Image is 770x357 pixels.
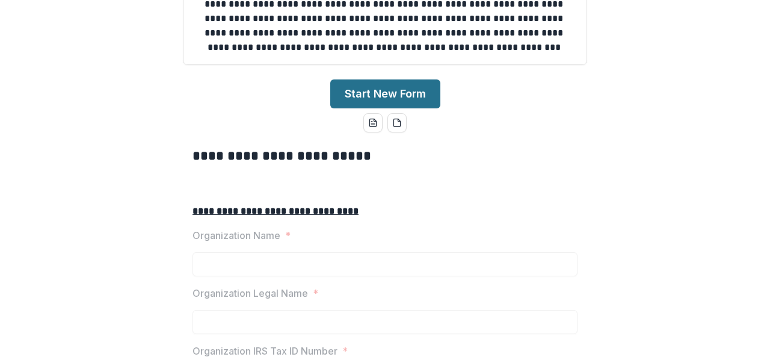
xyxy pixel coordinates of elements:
[192,286,308,300] p: Organization Legal Name
[192,228,280,243] p: Organization Name
[363,113,383,132] button: word-download
[330,79,440,108] button: Start New Form
[387,113,407,132] button: pdf-download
